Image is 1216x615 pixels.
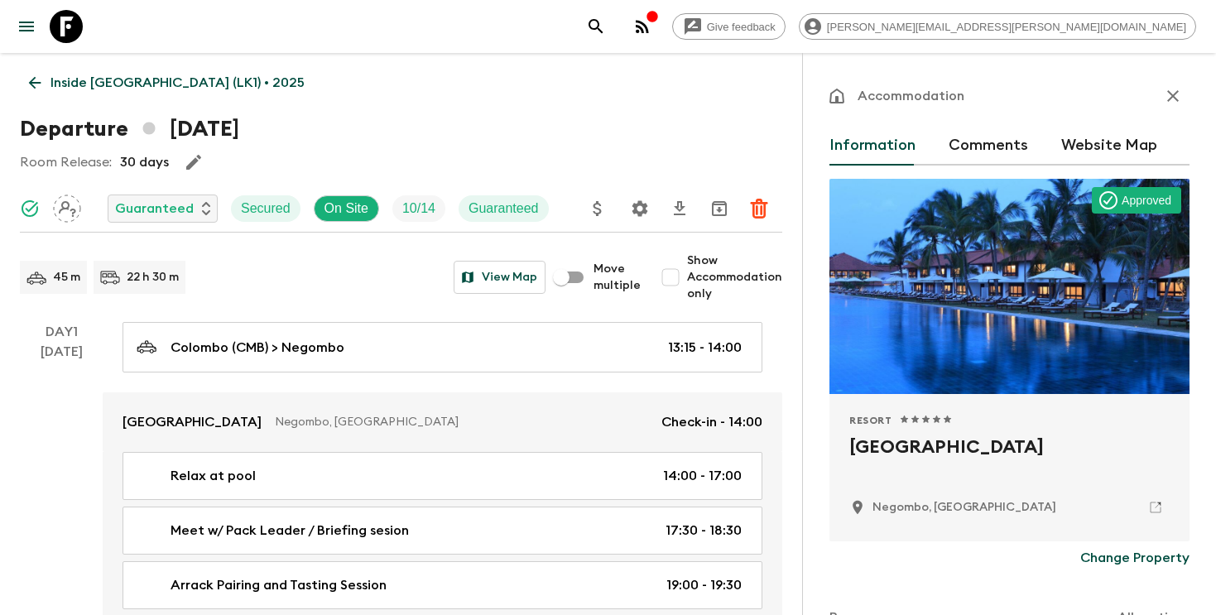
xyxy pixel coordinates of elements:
[20,113,239,146] h1: Departure [DATE]
[10,10,43,43] button: menu
[123,561,762,609] a: Arrack Pairing and Tasting Session19:00 - 19:30
[949,126,1028,166] button: Comments
[53,269,80,286] p: 45 m
[663,466,742,486] p: 14:00 - 17:00
[402,199,435,219] p: 10 / 14
[454,261,546,294] button: View Map
[123,507,762,555] a: Meet w/ Pack Leader / Briefing sesion17:30 - 18:30
[668,338,742,358] p: 13:15 - 14:00
[849,434,1170,487] h2: [GEOGRAPHIC_DATA]
[314,195,379,222] div: On Site
[623,192,656,225] button: Settings
[103,392,782,452] a: [GEOGRAPHIC_DATA]Negombo, [GEOGRAPHIC_DATA]Check-in - 14:00
[1080,548,1190,568] p: Change Property
[661,412,762,432] p: Check-in - 14:00
[171,338,344,358] p: Colombo (CMB) > Negombo
[392,195,445,222] div: Trip Fill
[1061,126,1157,166] button: Website Map
[666,521,742,541] p: 17:30 - 18:30
[171,466,256,486] p: Relax at pool
[698,21,785,33] span: Give feedback
[120,152,169,172] p: 30 days
[829,179,1190,394] div: Photo of Jetwing Lagoon
[324,199,368,219] p: On Site
[20,66,314,99] a: Inside [GEOGRAPHIC_DATA] (LK1) • 2025
[20,199,40,219] svg: Synced Successfully
[1080,541,1190,574] button: Change Property
[171,521,409,541] p: Meet w/ Pack Leader / Briefing sesion
[594,261,641,294] span: Move multiple
[858,86,964,106] p: Accommodation
[581,192,614,225] button: Update Price, Early Bird Discount and Costs
[666,575,742,595] p: 19:00 - 19:30
[275,414,648,430] p: Negombo, [GEOGRAPHIC_DATA]
[20,152,112,172] p: Room Release:
[672,13,786,40] a: Give feedback
[171,575,387,595] p: Arrack Pairing and Tasting Session
[127,269,179,286] p: 22 h 30 m
[687,252,782,302] span: Show Accommodation only
[663,192,696,225] button: Download CSV
[579,10,613,43] button: search adventures
[115,199,194,219] p: Guaranteed
[20,322,103,342] p: Day 1
[1122,192,1171,209] p: Approved
[53,199,81,213] span: Assign pack leader
[703,192,736,225] button: Archive (Completed, Cancelled or Unsynced Departures only)
[829,126,916,166] button: Information
[123,412,262,432] p: [GEOGRAPHIC_DATA]
[469,199,539,219] p: Guaranteed
[231,195,300,222] div: Secured
[123,452,762,500] a: Relax at pool14:00 - 17:00
[123,322,762,372] a: Colombo (CMB) > Negombo13:15 - 14:00
[818,21,1195,33] span: [PERSON_NAME][EMAIL_ADDRESS][PERSON_NAME][DOMAIN_NAME]
[849,414,892,427] span: Resort
[799,13,1196,40] div: [PERSON_NAME][EMAIL_ADDRESS][PERSON_NAME][DOMAIN_NAME]
[872,499,1056,516] p: Negombo, Sri Lanka
[743,192,776,225] button: Delete
[241,199,291,219] p: Secured
[50,73,305,93] p: Inside [GEOGRAPHIC_DATA] (LK1) • 2025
